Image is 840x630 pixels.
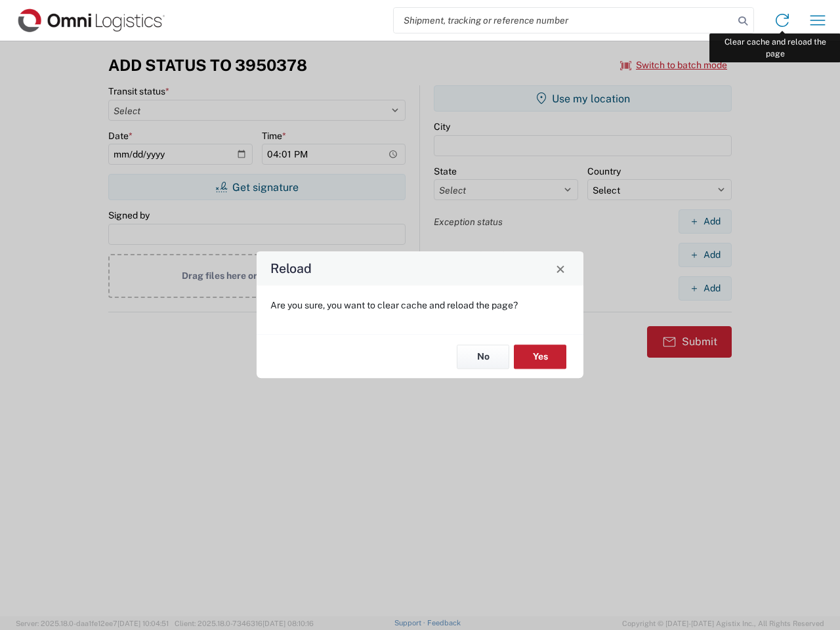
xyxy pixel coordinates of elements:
h4: Reload [270,259,312,278]
input: Shipment, tracking or reference number [394,8,734,33]
button: Close [551,259,570,278]
button: Yes [514,345,566,369]
button: No [457,345,509,369]
p: Are you sure, you want to clear cache and reload the page? [270,299,570,311]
